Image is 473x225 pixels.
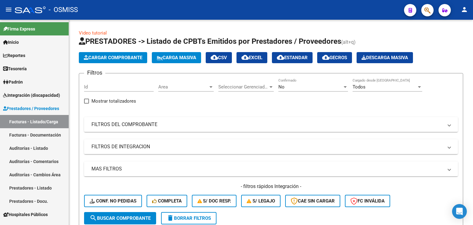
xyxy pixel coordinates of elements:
[357,52,413,63] button: Descarga Masiva
[285,195,340,207] button: CAE SIN CARGAR
[90,214,97,222] mat-icon: search
[90,198,136,204] span: Conf. no pedidas
[277,54,284,61] mat-icon: cloud_download
[350,198,385,204] span: FC Inválida
[357,52,413,63] app-download-masive: Descarga masiva de comprobantes (adjuntos)
[218,84,268,90] span: Seleccionar Gerenciador
[206,52,232,63] button: CSV
[84,117,458,132] mat-expansion-panel-header: FILTROS DEL COMPROBANTE
[91,166,443,172] mat-panel-title: MAS FILTROS
[241,55,262,60] span: EXCEL
[236,52,267,63] button: EXCEL
[90,215,151,221] span: Buscar Comprobante
[49,3,78,17] span: - OSMISS
[152,52,201,63] button: Carga Masiva
[322,55,347,60] span: Gecros
[211,55,227,60] span: CSV
[211,54,218,61] mat-icon: cloud_download
[3,92,60,99] span: Integración (discapacidad)
[84,195,142,207] button: Conf. no pedidas
[147,195,187,207] button: Completa
[241,195,281,207] button: S/ legajo
[3,79,23,85] span: Padrón
[79,52,147,63] button: Cargar Comprobante
[192,195,237,207] button: S/ Doc Resp.
[247,198,275,204] span: S/ legajo
[452,204,467,219] div: Open Intercom Messenger
[317,52,352,63] button: Gecros
[167,215,211,221] span: Borrar Filtros
[79,37,341,46] span: PRESTADORES -> Listado de CPBTs Emitidos por Prestadores / Proveedores
[3,211,48,218] span: Hospitales Públicos
[158,84,208,90] span: Area
[241,54,249,61] mat-icon: cloud_download
[362,55,408,60] span: Descarga Masiva
[3,65,27,72] span: Tesorería
[3,105,59,112] span: Prestadores / Proveedores
[322,54,329,61] mat-icon: cloud_download
[84,162,458,176] mat-expansion-panel-header: MAS FILTROS
[197,198,231,204] span: S/ Doc Resp.
[91,97,136,105] span: Mostrar totalizadores
[84,55,142,60] span: Cargar Comprobante
[272,52,313,63] button: Estandar
[91,143,443,150] mat-panel-title: FILTROS DE INTEGRACION
[277,55,308,60] span: Estandar
[353,84,366,90] span: Todos
[3,39,19,46] span: Inicio
[3,26,35,32] span: Firma Express
[157,55,196,60] span: Carga Masiva
[345,195,390,207] button: FC Inválida
[84,139,458,154] mat-expansion-panel-header: FILTROS DE INTEGRACION
[461,6,468,13] mat-icon: person
[278,84,285,90] span: No
[5,6,12,13] mat-icon: menu
[91,121,443,128] mat-panel-title: FILTROS DEL COMPROBANTE
[84,212,156,224] button: Buscar Comprobante
[341,39,356,45] span: (alt+q)
[152,198,182,204] span: Completa
[161,212,216,224] button: Borrar Filtros
[84,183,458,190] h4: - filtros rápidos Integración -
[3,52,25,59] span: Reportes
[84,68,105,77] h3: Filtros
[79,30,107,36] a: Video tutorial
[291,198,335,204] span: CAE SIN CARGAR
[167,214,174,222] mat-icon: delete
